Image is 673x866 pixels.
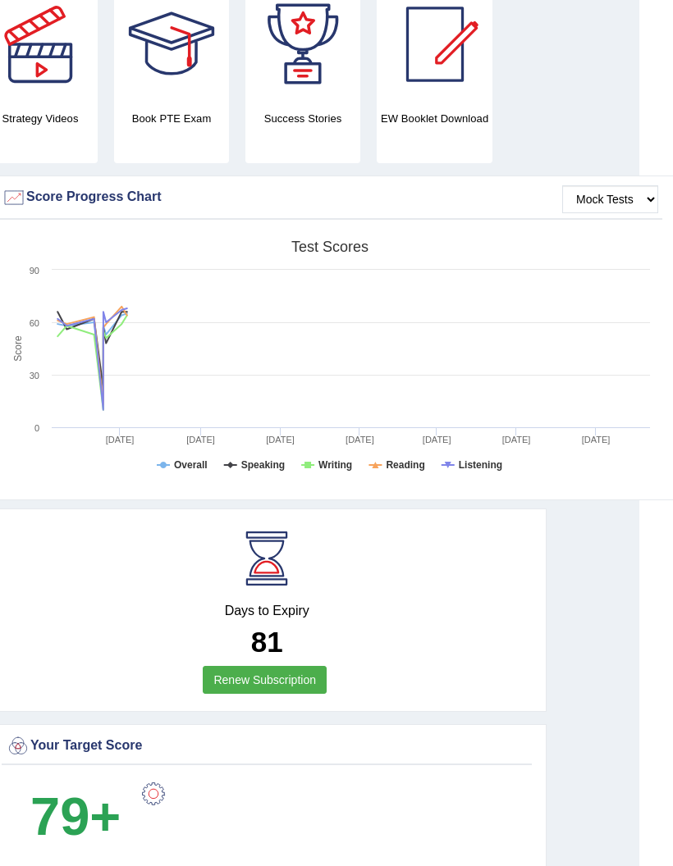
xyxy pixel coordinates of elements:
tspan: [DATE] [346,435,374,444]
text: 60 [30,318,39,328]
h4: Success Stories [245,110,360,127]
tspan: [DATE] [266,435,295,444]
div: Score Progress Chart [2,185,658,210]
tspan: [DATE] [502,435,531,444]
text: 0 [34,423,39,433]
h4: EW Booklet Download [377,110,492,127]
tspan: Speaking [241,459,285,471]
tspan: [DATE] [582,435,611,444]
tspan: [DATE] [106,435,135,444]
tspan: [DATE] [423,435,451,444]
h4: Days to Expiry [6,604,528,618]
a: Renew Subscription [203,666,327,694]
tspan: Writing [318,459,352,471]
b: 81 [251,626,283,658]
tspan: Score [12,335,24,362]
tspan: Test scores [291,239,369,255]
h4: Book PTE Exam [114,110,229,127]
text: 90 [30,266,39,276]
tspan: Reading [386,459,424,471]
tspan: Overall [174,459,208,471]
b: 79+ [30,786,121,846]
tspan: Listening [459,459,502,471]
tspan: [DATE] [186,435,215,444]
div: Your Target Score [6,734,528,759]
text: 30 [30,371,39,381]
